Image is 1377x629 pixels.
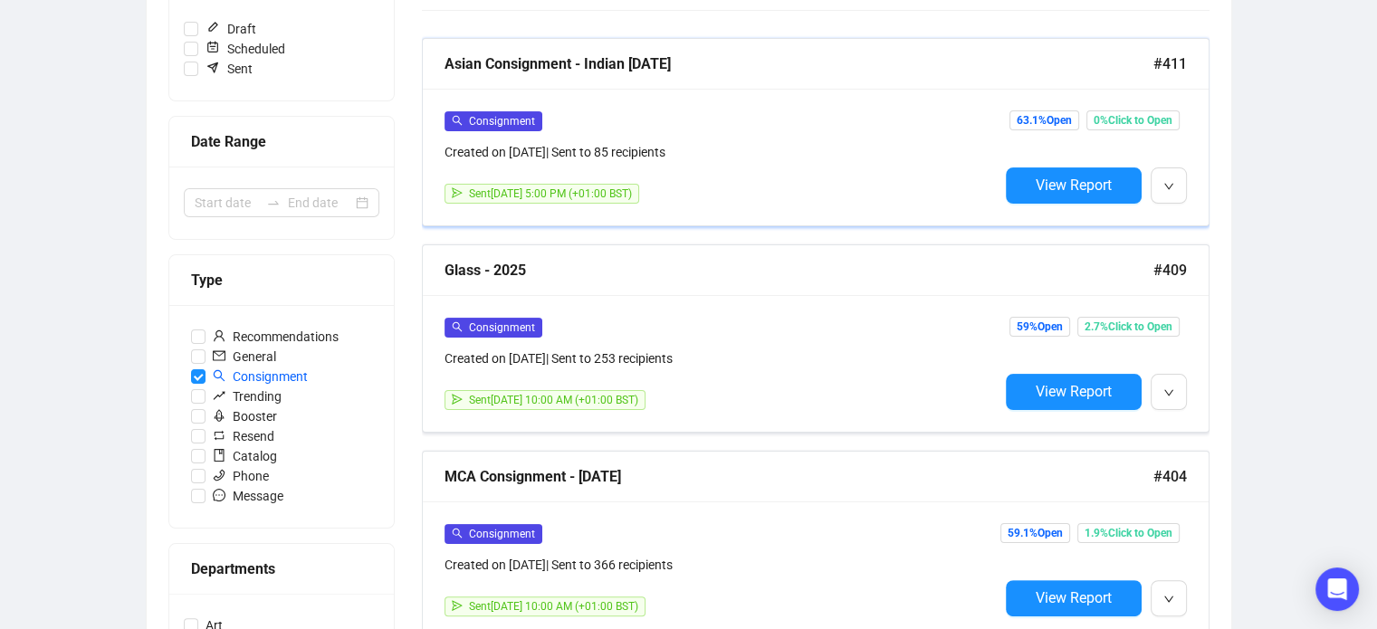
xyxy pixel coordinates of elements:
button: View Report [1006,374,1142,410]
span: #404 [1153,465,1187,488]
span: retweet [213,429,225,442]
span: book [213,449,225,462]
span: down [1163,594,1174,605]
span: 1.9% Click to Open [1077,523,1180,543]
div: Asian Consignment - Indian [DATE] [445,52,1153,75]
span: Sent [DATE] 5:00 PM (+01:00 BST) [469,187,632,200]
span: View Report [1036,176,1112,194]
span: Trending [206,386,289,406]
span: message [213,489,225,501]
span: search [213,369,225,382]
span: Scheduled [198,39,292,59]
span: 0% Click to Open [1086,110,1180,130]
span: rise [213,389,225,402]
span: send [452,394,463,405]
span: General [206,347,283,367]
span: send [452,187,463,198]
span: View Report [1036,589,1112,606]
span: 59.1% Open [1000,523,1070,543]
span: Booster [206,406,284,426]
div: Departments [191,558,372,580]
span: rocket [213,409,225,422]
span: #411 [1153,52,1187,75]
span: search [452,528,463,538]
a: Asian Consignment - Indian [DATE]#411searchConsignmentCreated on [DATE]| Sent to 85 recipientssen... [422,38,1210,226]
div: Created on [DATE] | Sent to 253 recipients [445,348,999,368]
a: Glass - 2025#409searchConsignmentCreated on [DATE]| Sent to 253 recipientssendSent[DATE] 10:00 AM... [422,244,1210,433]
div: Created on [DATE] | Sent to 85 recipients [445,142,999,162]
span: down [1163,387,1174,398]
span: Catalog [206,446,284,466]
span: Draft [198,19,263,39]
span: to [266,195,281,210]
span: Message [206,486,291,506]
span: Sent [DATE] 10:00 AM (+01:00 BST) [469,394,638,406]
span: swap-right [266,195,281,210]
span: user [213,329,225,342]
div: Glass - 2025 [445,259,1153,281]
div: Created on [DATE] | Sent to 366 recipients [445,555,999,575]
div: Type [191,269,372,291]
span: 59% Open [1009,317,1070,337]
input: Start date [195,193,259,213]
span: Consignment [469,115,535,128]
input: End date [288,193,352,213]
span: search [452,321,463,332]
span: search [452,115,463,126]
span: Consignment [469,321,535,334]
div: Open Intercom Messenger [1315,567,1359,611]
span: View Report [1036,383,1112,400]
span: Sent [198,59,260,79]
span: Phone [206,466,276,486]
span: send [452,600,463,611]
span: phone [213,469,225,481]
span: down [1163,181,1174,192]
span: Resend [206,426,282,446]
span: 63.1% Open [1009,110,1079,130]
span: 2.7% Click to Open [1077,317,1180,337]
button: View Report [1006,167,1142,204]
span: Recommendations [206,327,346,347]
span: Consignment [469,528,535,540]
div: MCA Consignment - [DATE] [445,465,1153,488]
span: #409 [1153,259,1187,281]
div: Date Range [191,130,372,153]
span: mail [213,349,225,362]
button: View Report [1006,580,1142,616]
span: Consignment [206,367,315,386]
span: Sent [DATE] 10:00 AM (+01:00 BST) [469,600,638,613]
